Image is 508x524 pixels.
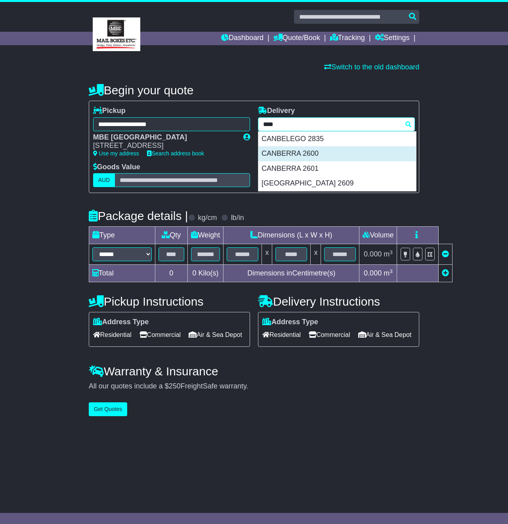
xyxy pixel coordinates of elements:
[89,295,250,308] h4: Pickup Instructions
[93,318,149,327] label: Address Type
[93,329,132,341] span: Residential
[390,268,393,274] sup: 3
[330,32,365,45] a: Tracking
[187,265,223,282] td: Kilo(s)
[198,214,217,222] label: kg/cm
[193,269,197,277] span: 0
[147,150,204,157] a: Search address book
[89,265,155,282] td: Total
[358,329,412,341] span: Air & Sea Depot
[89,365,420,378] h4: Warranty & Insurance
[93,107,126,115] label: Pickup
[384,250,393,258] span: m
[442,269,449,277] a: Add new item
[390,249,393,255] sup: 3
[89,402,128,416] button: Get Quotes
[93,142,235,150] div: [STREET_ADDRESS]
[258,295,419,308] h4: Delivery Instructions
[442,250,449,258] a: Remove this item
[89,382,420,391] div: All our quotes include a $ FreightSafe warranty.
[324,63,419,71] a: Switch to the old dashboard
[231,214,244,222] label: lb/in
[155,227,187,244] td: Qty
[221,32,264,45] a: Dashboard
[262,244,272,265] td: x
[359,227,397,244] td: Volume
[258,176,416,191] div: [GEOGRAPHIC_DATA] 2609
[364,269,382,277] span: 0.000
[189,329,242,341] span: Air & Sea Depot
[93,163,140,172] label: Goods Value
[169,382,181,390] span: 250
[262,329,301,341] span: Residential
[223,227,359,244] td: Dimensions (L x W x H)
[311,244,321,265] td: x
[364,250,382,258] span: 0.000
[375,32,410,45] a: Settings
[93,150,139,157] a: Use my address
[309,329,350,341] span: Commercial
[89,227,155,244] td: Type
[155,265,187,282] td: 0
[258,146,416,161] div: CANBERRA 2600
[93,133,235,142] div: MBE [GEOGRAPHIC_DATA]
[273,32,320,45] a: Quote/Book
[258,117,415,131] typeahead: Please provide city
[262,318,318,327] label: Address Type
[93,173,115,187] label: AUD
[89,84,420,97] h4: Begin your quote
[223,265,359,282] td: Dimensions in Centimetre(s)
[258,107,295,115] label: Delivery
[89,209,188,222] h4: Package details |
[187,227,223,244] td: Weight
[258,161,416,176] div: CANBERRA 2601
[384,269,393,277] span: m
[139,329,181,341] span: Commercial
[258,132,416,147] div: CANBELEGO 2835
